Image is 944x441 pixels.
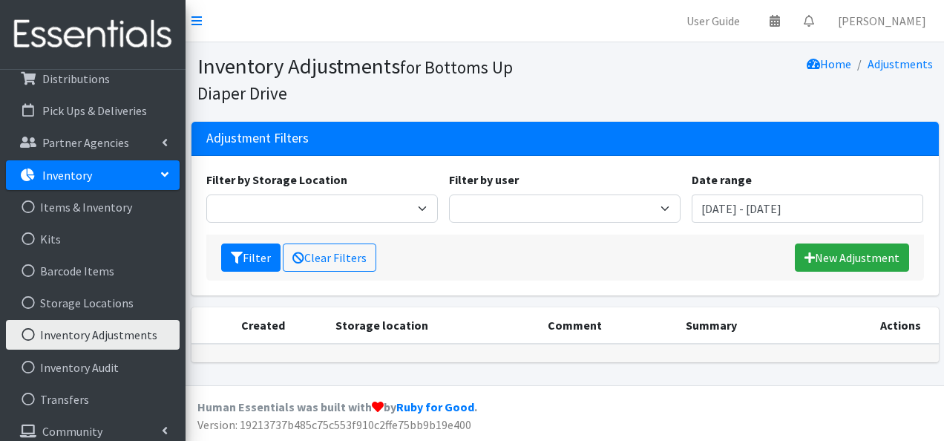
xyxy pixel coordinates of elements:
label: Date range [692,171,752,189]
label: Filter by Storage Location [206,171,347,189]
th: Storage location [327,307,539,344]
a: Adjustments [868,56,933,71]
a: User Guide [675,6,752,36]
img: HumanEssentials [6,10,180,59]
a: Transfers [6,385,180,414]
th: Actions [809,307,939,344]
a: Barcode Items [6,256,180,286]
a: Home [807,56,851,71]
p: Pick Ups & Deliveries [42,103,147,118]
button: Filter [221,244,281,272]
span: Version: 19213737b485c75c553f910c2ffe75bb9b19e400 [197,417,471,432]
a: Distributions [6,64,180,94]
p: Partner Agencies [42,135,129,150]
th: Summary [677,307,809,344]
a: Ruby for Good [396,399,474,414]
a: Items & Inventory [6,192,180,222]
p: Distributions [42,71,110,86]
strong: Human Essentials was built with by . [197,399,477,414]
a: Storage Locations [6,288,180,318]
a: Inventory Audit [6,353,180,382]
small: for Bottoms Up Diaper Drive [197,56,513,104]
input: January 1, 2011 - December 31, 2011 [692,195,923,223]
a: Pick Ups & Deliveries [6,96,180,125]
p: Community [42,424,102,439]
th: Comment [539,307,677,344]
a: Kits [6,224,180,254]
a: Inventory [6,160,180,190]
th: Created [191,307,327,344]
label: Filter by user [449,171,519,189]
a: New Adjustment [795,244,909,272]
a: Partner Agencies [6,128,180,157]
p: Inventory [42,168,92,183]
a: Inventory Adjustments [6,320,180,350]
a: Clear Filters [283,244,376,272]
a: [PERSON_NAME] [826,6,938,36]
h3: Adjustment Filters [206,131,309,146]
h1: Inventory Adjustments [197,53,560,105]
